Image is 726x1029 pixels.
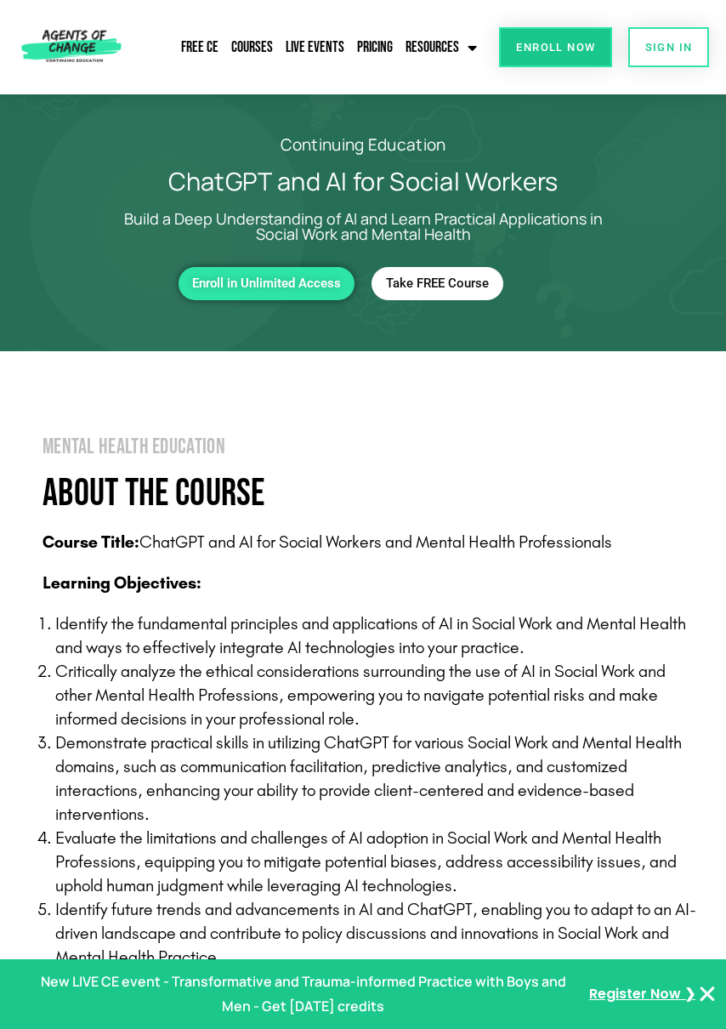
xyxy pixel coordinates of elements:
span: SIGN IN [645,42,693,53]
span: Enroll in Unlimited Access [192,276,341,291]
a: Courses [227,28,277,67]
h4: About The Course [43,475,705,513]
b: Learning Objectives: [43,572,201,593]
a: Enroll Now [499,27,612,67]
span: Enroll Now [516,42,595,53]
a: Enroll in Unlimited Access [179,267,354,300]
h1: ChatGPT and AI for Social Workers [43,169,683,194]
p: Critically analyze the ethical considerations surrounding the use of AI in Social Work and other ... [55,659,705,731]
a: Pricing [353,28,397,67]
button: Close Banner [697,984,717,1004]
p: Build a Deep Understanding of AI and Learn Practical Applications in Social Work and Mental Health [119,211,607,242]
p: Evaluate the limitations and challenges of AI adoption in Social Work and Mental Health Professio... [55,826,705,897]
a: Resources [401,28,481,67]
p: Demonstrate practical skills in utilizing ChatGPT for various Social Work and Mental Health domai... [55,731,705,826]
b: Course Title: [43,532,139,552]
a: Live Events [281,28,349,67]
h2: Continuing Education [43,137,683,152]
a: Free CE [177,28,223,67]
p: Identify the fundamental principles and applications of AI in Social Work and Mental Health and w... [55,611,705,659]
a: Register Now ❯ [589,982,695,1007]
p: New LIVE CE event - Transformative and Trauma-informed Practice with Boys and Men - Get [DATE] cr... [31,969,576,1019]
a: Take FREE Course [372,267,503,300]
a: SIGN IN [628,27,710,67]
h2: Mental Health Education [43,436,705,458]
span: Take FREE Course [386,276,489,291]
nav: Menu [156,28,481,67]
p: Identify future trends and advancements in AI and ChatGPT, enabling you to adapt to an AI-driven ... [55,897,705,969]
p: ChatGPT and AI for Social Workers and Mental Health Professionals [43,530,705,554]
